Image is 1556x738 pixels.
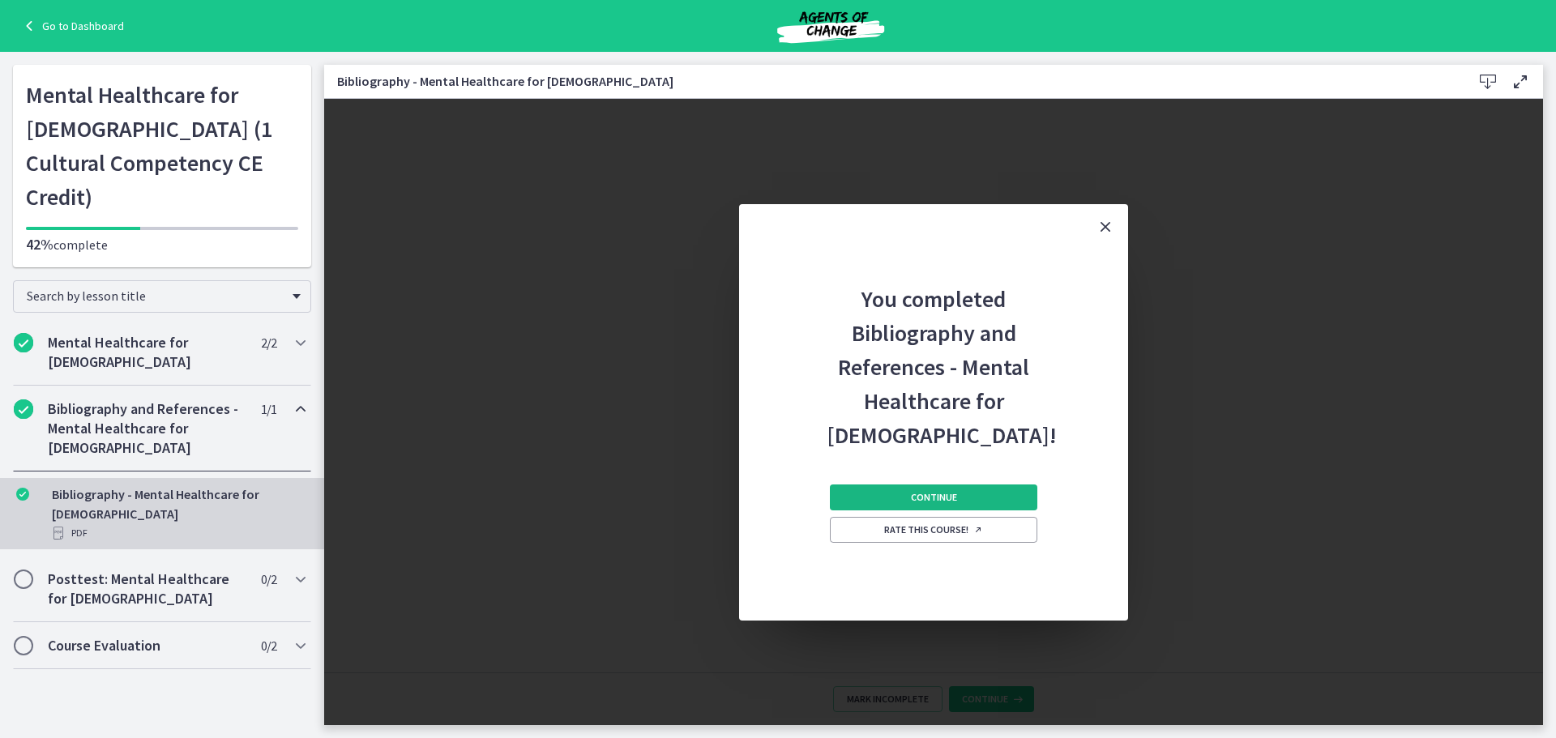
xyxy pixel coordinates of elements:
i: Completed [14,399,33,419]
i: Completed [16,488,29,501]
h3: Bibliography - Mental Healthcare for [DEMOGRAPHIC_DATA] [337,71,1446,91]
button: Close [1083,204,1128,250]
i: Completed [14,333,33,352]
button: Continue [830,484,1037,510]
h2: You completed Bibliography and References - Mental Healthcare for [DEMOGRAPHIC_DATA]! [827,250,1041,452]
span: 0 / 2 [261,636,276,655]
span: 0 / 2 [261,569,276,589]
i: Opens in a new window [973,525,983,535]
h2: Mental Healthcare for [DEMOGRAPHIC_DATA] [48,333,246,372]
h1: Mental Healthcare for [DEMOGRAPHIC_DATA] (1 Cultural Competency CE Credit) [26,78,298,214]
span: 2 / 2 [261,333,276,352]
a: Go to Dashboard [19,16,124,36]
h2: Posttest: Mental Healthcare for [DEMOGRAPHIC_DATA] [48,569,246,608]
span: 1 / 1 [261,399,276,419]
a: Rate this course! Opens in a new window [830,517,1037,543]
img: Agents of Change Social Work Test Prep [733,6,928,45]
span: Continue [911,491,957,504]
div: PDF [52,523,305,543]
p: complete [26,235,298,254]
h2: Bibliography and References - Mental Healthcare for [DEMOGRAPHIC_DATA] [48,399,246,458]
h2: Course Evaluation [48,636,246,655]
span: 42% [26,235,53,254]
div: Bibliography - Mental Healthcare for [DEMOGRAPHIC_DATA] [52,484,305,543]
div: Search by lesson title [13,280,311,313]
span: Rate this course! [884,523,983,536]
span: Search by lesson title [27,288,284,304]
